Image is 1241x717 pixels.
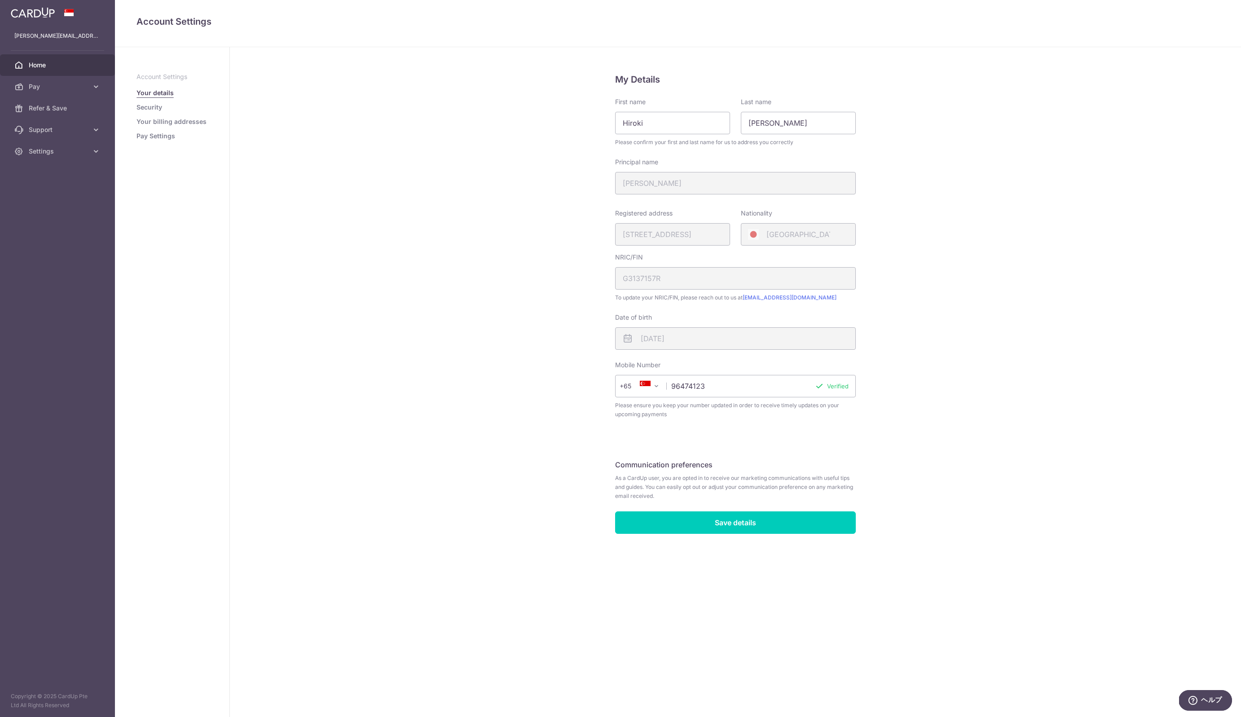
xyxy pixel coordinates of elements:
[29,61,88,70] span: Home
[136,72,208,81] p: Account Settings
[615,97,646,106] label: First name
[1179,690,1232,713] iframe: ウィジェットを開いて詳しい情報を確認できます
[615,293,856,302] span: To update your NRIC/FIN, please reach out to us at
[622,381,644,391] span: +65
[136,132,175,141] a: Pay Settings
[615,401,856,419] span: Please ensure you keep your number updated in order to receive timely updates on your upcoming pa...
[620,381,644,391] span: +65
[743,294,836,301] a: [EMAIL_ADDRESS][DOMAIN_NAME]
[615,474,856,501] span: As a CardUp user, you are opted in to receive our marketing communications with useful tips and g...
[615,253,643,262] label: NRIC/FIN
[136,117,207,126] a: Your billing addresses
[615,72,856,87] h5: My Details
[11,7,55,18] img: CardUp
[615,313,652,322] label: Date of birth
[136,88,174,97] a: Your details
[615,511,856,534] input: Save details
[22,6,43,14] span: ヘルプ
[615,459,856,470] h5: Communication preferences
[136,103,162,112] a: Security
[136,14,1219,29] h4: Account Settings
[741,112,856,134] input: Last name
[615,138,856,147] span: Please confirm your first and last name for us to address you correctly
[615,361,660,369] label: Mobile Number
[615,112,730,134] input: First name
[14,31,101,40] p: [PERSON_NAME][EMAIL_ADDRESS][DOMAIN_NAME]
[615,158,658,167] label: Principal name
[29,82,88,91] span: Pay
[741,97,771,106] label: Last name
[29,147,88,156] span: Settings
[615,209,673,218] label: Registered address
[29,104,88,113] span: Refer & Save
[29,125,88,134] span: Support
[741,209,772,218] label: Nationality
